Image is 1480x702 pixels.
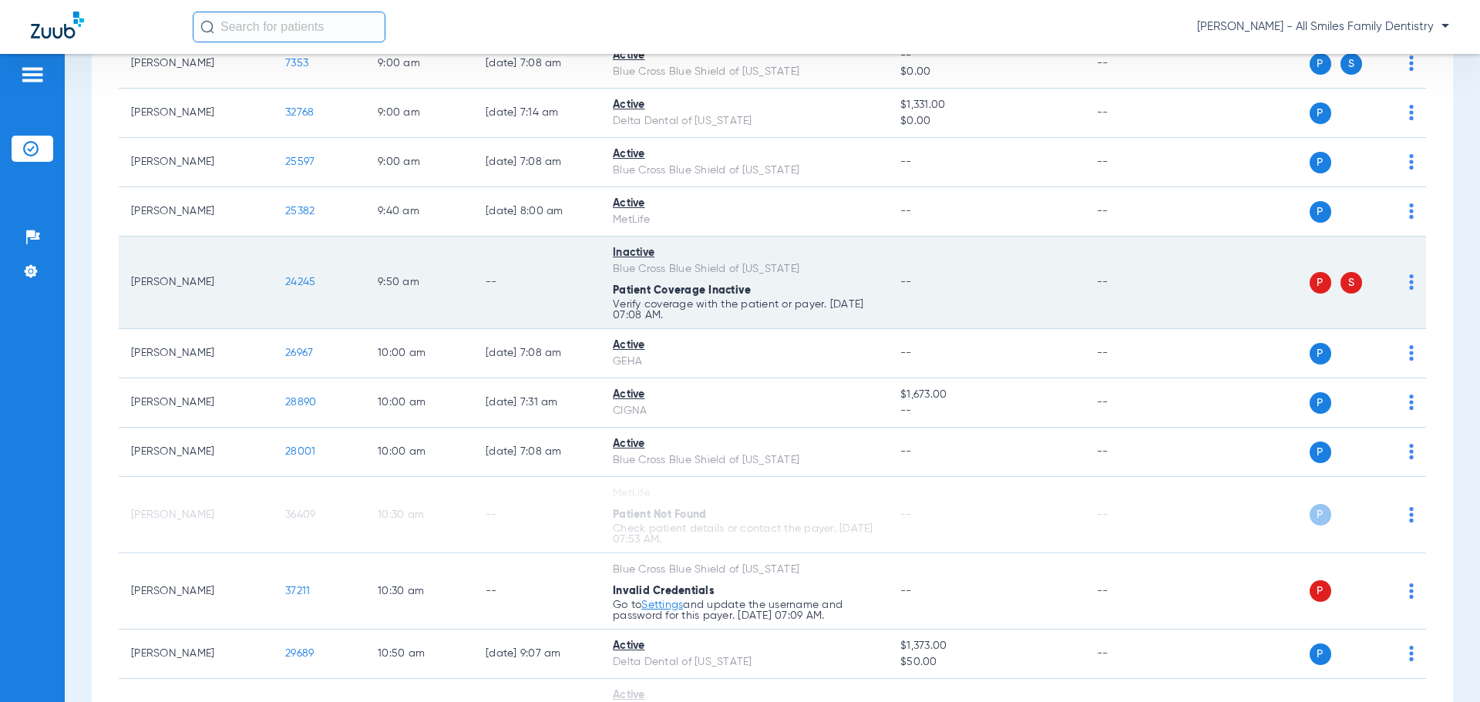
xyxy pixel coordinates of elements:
[119,237,273,329] td: [PERSON_NAME]
[473,138,600,187] td: [DATE] 7:08 AM
[119,329,273,378] td: [PERSON_NAME]
[900,48,1071,64] span: --
[119,477,273,553] td: [PERSON_NAME]
[473,428,600,477] td: [DATE] 7:08 AM
[285,586,310,596] span: 37211
[119,378,273,428] td: [PERSON_NAME]
[285,348,313,358] span: 26967
[285,509,315,520] span: 36409
[900,206,912,217] span: --
[613,196,876,212] div: Active
[193,12,385,42] input: Search for patients
[1409,55,1414,71] img: group-dot-blue.svg
[365,428,473,477] td: 10:00 AM
[285,58,308,69] span: 7353
[119,138,273,187] td: [PERSON_NAME]
[900,403,1071,419] span: --
[900,113,1071,129] span: $0.00
[1085,428,1189,477] td: --
[285,107,314,118] span: 32768
[473,630,600,679] td: [DATE] 9:07 AM
[613,163,876,179] div: Blue Cross Blue Shield of [US_STATE]
[1403,628,1480,702] iframe: Chat Widget
[31,12,84,39] img: Zuub Logo
[1197,19,1449,35] span: [PERSON_NAME] - All Smiles Family Dentistry
[613,403,876,419] div: CIGNA
[365,378,473,428] td: 10:00 AM
[1310,102,1331,124] span: P
[900,586,912,596] span: --
[1310,580,1331,602] span: P
[613,212,876,228] div: MetLife
[1340,53,1362,75] span: S
[473,187,600,237] td: [DATE] 8:00 AM
[1085,630,1189,679] td: --
[1310,53,1331,75] span: P
[119,187,273,237] td: [PERSON_NAME]
[119,39,273,89] td: [PERSON_NAME]
[1310,392,1331,414] span: P
[613,586,715,596] span: Invalid Credentials
[900,64,1071,80] span: $0.00
[473,378,600,428] td: [DATE] 7:31 AM
[900,277,912,287] span: --
[285,648,314,659] span: 29689
[1310,152,1331,173] span: P
[1085,477,1189,553] td: --
[1409,154,1414,170] img: group-dot-blue.svg
[900,446,912,457] span: --
[285,206,314,217] span: 25382
[1409,444,1414,459] img: group-dot-blue.svg
[1085,39,1189,89] td: --
[1409,203,1414,219] img: group-dot-blue.svg
[613,299,876,321] p: Verify coverage with the patient or payer. [DATE] 07:08 AM.
[473,89,600,138] td: [DATE] 7:14 AM
[365,39,473,89] td: 9:00 AM
[473,553,600,630] td: --
[1310,442,1331,463] span: P
[613,338,876,354] div: Active
[613,562,876,578] div: Blue Cross Blue Shield of [US_STATE]
[365,89,473,138] td: 9:00 AM
[900,348,912,358] span: --
[613,452,876,469] div: Blue Cross Blue Shield of [US_STATE]
[613,509,706,520] span: Patient Not Found
[1310,343,1331,364] span: P
[365,630,473,679] td: 10:50 AM
[1409,395,1414,410] img: group-dot-blue.svg
[1085,378,1189,428] td: --
[900,654,1071,670] span: $50.00
[613,654,876,670] div: Delta Dental of [US_STATE]
[613,285,751,296] span: Patient Coverage Inactive
[365,477,473,553] td: 10:30 AM
[613,261,876,277] div: Blue Cross Blue Shield of [US_STATE]
[365,187,473,237] td: 9:40 AM
[613,600,876,621] p: Go to and update the username and password for this payer. [DATE] 07:09 AM.
[473,477,600,553] td: --
[285,277,315,287] span: 24245
[613,113,876,129] div: Delta Dental of [US_STATE]
[900,509,912,520] span: --
[1310,201,1331,223] span: P
[900,156,912,167] span: --
[1409,105,1414,120] img: group-dot-blue.svg
[900,387,1071,403] span: $1,673.00
[613,523,876,545] p: Check patient details or contact the payer. [DATE] 07:53 AM.
[1340,272,1362,294] span: S
[119,553,273,630] td: [PERSON_NAME]
[365,553,473,630] td: 10:30 AM
[613,48,876,64] div: Active
[900,97,1071,113] span: $1,331.00
[473,329,600,378] td: [DATE] 7:08 AM
[1409,345,1414,361] img: group-dot-blue.svg
[119,428,273,477] td: [PERSON_NAME]
[613,97,876,113] div: Active
[119,89,273,138] td: [PERSON_NAME]
[1085,553,1189,630] td: --
[285,397,316,408] span: 28890
[641,600,683,610] a: Settings
[1085,187,1189,237] td: --
[200,20,214,34] img: Search Icon
[1310,643,1331,665] span: P
[365,237,473,329] td: 9:50 AM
